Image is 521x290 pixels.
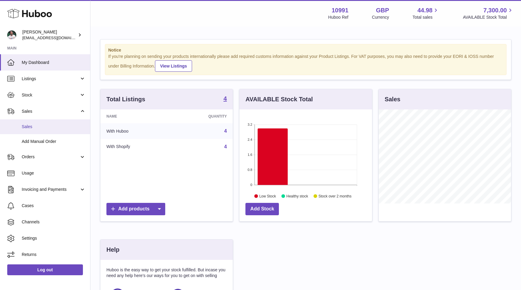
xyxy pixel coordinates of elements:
[245,203,279,215] a: Add Stock
[224,144,227,149] a: 4
[248,168,252,172] text: 0.8
[106,203,165,215] a: Add products
[7,30,16,39] img: timshieff@gmail.com
[106,246,119,254] h3: Help
[224,128,227,134] a: 4
[251,183,252,187] text: 0
[223,96,227,102] strong: 4
[22,170,86,176] span: Usage
[248,138,252,141] text: 2.4
[22,187,79,192] span: Invoicing and Payments
[245,95,313,103] h3: AVAILABLE Stock Total
[248,153,252,156] text: 1.6
[319,194,352,198] text: Stock over 2 months
[286,194,308,198] text: Healthy stock
[172,109,233,123] th: Quantity
[332,6,349,14] strong: 10991
[100,109,172,123] th: Name
[100,139,172,155] td: With Shopify
[106,95,145,103] h3: Total Listings
[22,203,86,209] span: Cases
[22,154,79,160] span: Orders
[328,14,349,20] div: Huboo Ref
[22,235,86,241] span: Settings
[155,60,192,72] a: View Listings
[22,219,86,225] span: Channels
[22,139,86,144] span: Add Manual Order
[22,29,77,41] div: [PERSON_NAME]
[463,6,514,20] a: 7,300.00 AVAILABLE Stock Total
[483,6,507,14] span: 7,300.00
[463,14,514,20] span: AVAILABLE Stock Total
[22,252,86,257] span: Returns
[7,264,83,275] a: Log out
[259,194,276,198] text: Low Stock
[108,47,503,53] strong: Notice
[22,60,86,65] span: My Dashboard
[100,123,172,139] td: With Huboo
[412,6,439,20] a: 44.98 Total sales
[22,109,79,114] span: Sales
[372,14,389,20] div: Currency
[22,35,89,40] span: [EMAIL_ADDRESS][DOMAIN_NAME]
[248,123,252,126] text: 3.2
[412,14,439,20] span: Total sales
[22,124,86,130] span: Sales
[108,54,503,72] div: If you're planning on sending your products internationally please add required customs informati...
[106,267,227,279] p: Huboo is the easy way to get your stock fulfilled. But incase you need any help here's our ways f...
[417,6,432,14] span: 44.98
[22,92,79,98] span: Stock
[385,95,400,103] h3: Sales
[376,6,389,14] strong: GBP
[223,96,227,103] a: 4
[22,76,79,82] span: Listings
